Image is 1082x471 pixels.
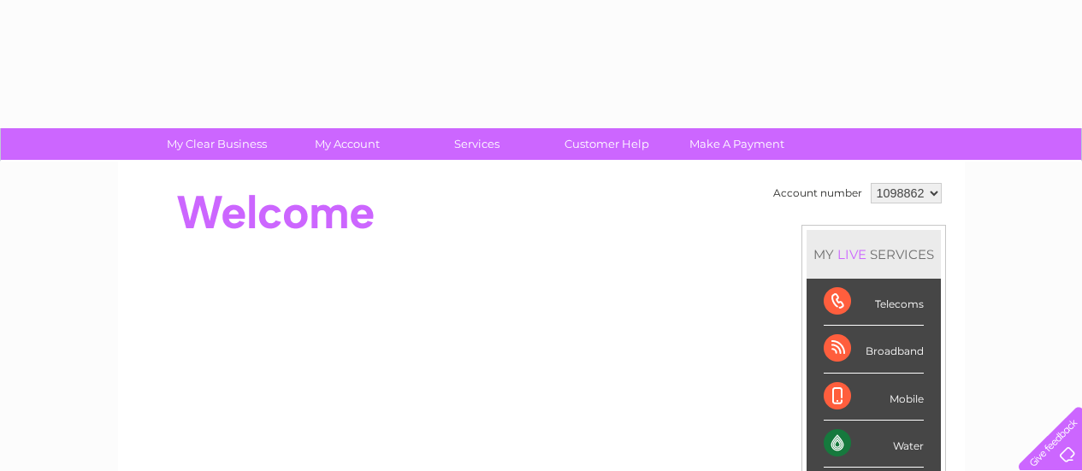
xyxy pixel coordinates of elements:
div: Broadband [824,326,924,373]
div: Water [824,421,924,468]
div: MY SERVICES [807,230,941,279]
a: Customer Help [536,128,677,160]
td: Account number [769,179,866,208]
div: Mobile [824,374,924,421]
div: Telecoms [824,279,924,326]
a: Make A Payment [666,128,807,160]
a: My Account [276,128,417,160]
a: Services [406,128,547,160]
div: LIVE [834,246,870,262]
a: My Clear Business [146,128,287,160]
